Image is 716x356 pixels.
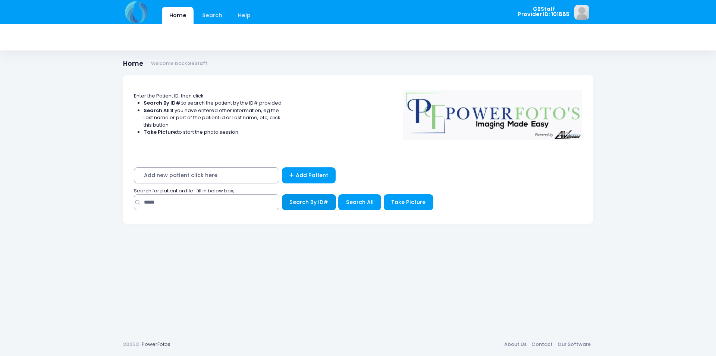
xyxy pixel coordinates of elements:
span: Search All [346,198,374,206]
span: Search By ID# [289,198,328,206]
li: If you have entered other information, eg the Last name or part of the patient id or Last name, e... [144,107,283,129]
a: Add Patient [282,167,336,183]
span: Add new patient click here [134,167,279,183]
span: Enter the Patient ID, then click [134,92,204,99]
button: Take Picture [384,194,433,210]
h1: Home [123,60,207,68]
a: Home [162,7,194,24]
strong: Take Picture: [144,129,177,136]
span: Take Picture [391,198,425,206]
small: Welcome back [151,61,207,66]
a: Help [231,7,258,24]
span: Search for patient on file : fill in below box; [134,187,234,194]
a: Contact [529,338,555,351]
strong: Search All: [144,107,171,114]
strong: GBStaff [187,60,207,66]
button: Search By ID# [282,194,336,210]
img: image [574,5,589,20]
a: PowerFotos [142,341,170,348]
strong: Search By ID#: [144,99,182,106]
li: to search the patient by the ID# provided. [144,99,283,107]
a: About Us [502,338,529,351]
button: Search All [338,194,381,210]
span: 2025© [123,341,139,348]
a: Search [195,7,229,24]
img: Logo [399,85,586,140]
a: Our Software [555,338,593,351]
span: GBStaff Provider ID: 101885 [518,6,569,17]
li: to start the photo session. [144,129,283,136]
